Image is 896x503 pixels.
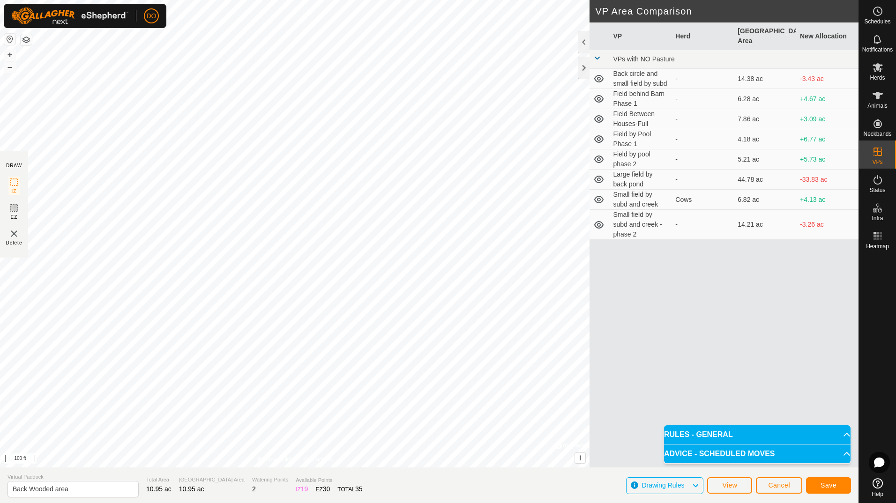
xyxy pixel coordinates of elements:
[4,34,15,45] button: Reset Map
[21,34,32,45] button: Map Layers
[664,425,851,444] p-accordion-header: RULES - GENERAL
[675,94,730,104] div: -
[734,109,796,129] td: 7.86 ac
[872,159,882,165] span: VPs
[4,49,15,60] button: +
[869,187,885,193] span: Status
[146,476,172,484] span: Total Area
[821,481,836,489] span: Save
[609,210,672,240] td: Small field by subd and creek -phase 2
[675,155,730,164] div: -
[796,89,859,109] td: +4.67 ac
[609,109,672,129] td: Field Between Houses-Full
[675,134,730,144] div: -
[734,149,796,170] td: 5.21 ac
[859,474,896,501] a: Help
[146,485,172,493] span: 10.95 ac
[7,473,139,481] span: Virtual Paddock
[642,481,684,489] span: Drawing Rules
[672,22,734,50] th: Herd
[11,214,18,221] span: EZ
[8,228,20,239] img: VP
[734,210,796,240] td: 14.21 ac
[734,170,796,190] td: 44.78 ac
[355,485,363,493] span: 35
[675,114,730,124] div: -
[872,491,883,497] span: Help
[734,89,796,109] td: 6.28 ac
[609,129,672,149] td: Field by Pool Phase 1
[867,103,888,109] span: Animals
[796,190,859,210] td: +4.13 ac
[664,431,733,438] span: RULES - GENERAL
[4,61,15,73] button: –
[756,477,802,494] button: Cancel
[595,6,859,17] h2: VP Area Comparison
[337,484,362,494] div: TOTAL
[722,481,737,489] span: View
[609,22,672,50] th: VP
[6,162,22,169] div: DRAW
[796,22,859,50] th: New Allocation
[864,19,890,24] span: Schedules
[579,454,581,462] span: i
[675,74,730,84] div: -
[609,170,672,190] td: Large field by back pond
[6,239,22,246] span: Delete
[796,210,859,240] td: -3.26 ac
[301,485,308,493] span: 19
[323,485,330,493] span: 30
[872,215,883,221] span: Infra
[315,484,330,494] div: EZ
[870,75,885,81] span: Herds
[296,484,308,494] div: IZ
[304,455,332,464] a: Contact Us
[796,149,859,170] td: +5.73 ac
[734,190,796,210] td: 6.82 ac
[613,55,675,63] span: VPs with NO Pasture
[796,69,859,89] td: -3.43 ac
[11,7,128,24] img: Gallagher Logo
[664,450,775,458] span: ADVICE - SCHEDULED MOVES
[258,455,293,464] a: Privacy Policy
[707,477,752,494] button: View
[609,149,672,170] td: Field by pool phase 2
[252,476,288,484] span: Watering Points
[806,477,851,494] button: Save
[179,485,204,493] span: 10.95 ac
[796,170,859,190] td: -33.83 ac
[252,485,256,493] span: 2
[147,11,157,21] span: DO
[575,453,585,463] button: i
[179,476,245,484] span: [GEOGRAPHIC_DATA] Area
[796,129,859,149] td: +6.77 ac
[768,481,790,489] span: Cancel
[12,188,17,195] span: IZ
[609,190,672,210] td: Small field by subd and creek
[296,476,362,484] span: Available Points
[734,129,796,149] td: 4.18 ac
[734,69,796,89] td: 14.38 ac
[796,109,859,129] td: +3.09 ac
[675,195,730,205] div: Cows
[664,444,851,463] p-accordion-header: ADVICE - SCHEDULED MOVES
[734,22,796,50] th: [GEOGRAPHIC_DATA] Area
[866,244,889,249] span: Heatmap
[863,131,891,137] span: Neckbands
[675,175,730,185] div: -
[609,69,672,89] td: Back circle and small field by subd
[609,89,672,109] td: Field behind Barn Phase 1
[862,47,893,52] span: Notifications
[675,220,730,229] div: -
